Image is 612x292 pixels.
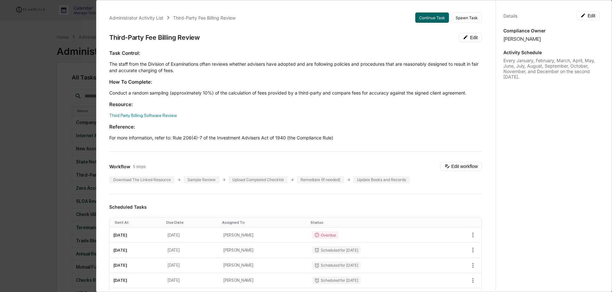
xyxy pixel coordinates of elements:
div: Download The Linked Resource [109,176,175,183]
div: Overdue [312,231,338,239]
div: Administrator Activity List [109,15,163,21]
td: [DATE] [110,258,164,273]
td: [PERSON_NAME] [219,273,308,288]
td: [PERSON_NAME] [219,228,308,243]
td: [DATE] [110,228,164,243]
td: [DATE] [164,258,219,273]
strong: Resource: [109,101,133,107]
a: Third Party Billing Software Review [109,113,177,118]
td: [DATE] [164,273,219,288]
div: Toggle SortBy [310,220,438,225]
p: The staff from the Division of Examinations often reviews whether advisers have adopted and are f... [109,61,482,74]
div: Third-Party Fee Billing Review [173,15,236,21]
p: Activity Schedule [503,50,600,55]
td: [PERSON_NAME] [219,243,308,258]
div: Scheduled for [DATE] [312,277,360,284]
span: 5 steps [133,164,146,169]
div: Third-Party Fee Billing Review [109,34,200,41]
td: [PERSON_NAME] [219,258,308,273]
td: [DATE] [110,243,164,258]
div: Scheduled for [DATE] [312,246,360,254]
button: Edit [459,33,482,42]
div: Sample Review [184,176,219,183]
iframe: Open customer support [591,271,609,288]
div: Toggle SortBy [166,220,217,225]
td: [DATE] [110,273,164,288]
strong: Reference: [109,124,135,130]
strong: How To Complete: [109,79,152,85]
p: Conduct a random sampling (approximately 10%) of the calculation of fees provided by a third-part... [109,90,482,96]
div: Details [503,13,517,19]
span: Workflow [109,164,130,169]
div: Remediate (If needed) [297,176,344,183]
button: Continue Task [415,13,449,23]
div: Upload Completed Checklist [228,176,288,183]
p: For more information, refer to: Rule 206(4)-7 of the Investment Advisers Act of 1940 (the Complia... [109,135,482,141]
h3: Scheduled Tasks [109,204,482,210]
strong: Task Control: [109,50,140,56]
button: Spawn Task [451,13,482,23]
p: Compliance Owner [503,28,600,33]
div: Update Books and Records [353,176,410,183]
td: [DATE] [164,228,219,243]
div: Toggle SortBy [222,220,305,225]
div: Scheduled for [DATE] [312,262,360,269]
td: [DATE] [164,243,219,258]
div: Every January, February, March, April, May, June, July, August, September, October, November, and... [503,58,600,79]
button: Edit workflow [440,162,482,171]
button: Edit [576,11,600,20]
div: Toggle SortBy [115,220,161,225]
div: [PERSON_NAME] [503,36,600,42]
